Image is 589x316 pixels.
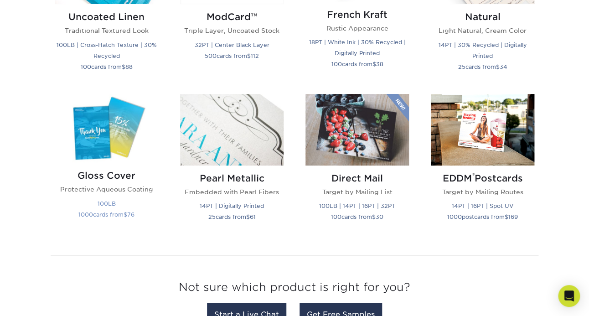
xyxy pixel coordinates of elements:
span: 88 [125,63,133,70]
h2: Natural [431,11,534,22]
span: 25 [208,213,216,220]
small: 100LB [98,200,116,207]
img: Direct Mail Postcards [305,94,409,166]
small: 18PT | White Ink | 30% Recycled | Digitally Printed [309,39,406,57]
span: 61 [250,213,256,220]
small: 14PT | Digitally Printed [200,202,264,209]
span: 100 [331,213,341,220]
span: 25 [458,63,465,70]
small: 14PT | 16PT | Spot UV [452,202,513,209]
span: 34 [500,63,507,70]
span: $ [124,211,127,218]
span: 100 [81,63,91,70]
p: Embedded with Pearl Fibers [180,187,284,197]
p: Triple Layer, Uncoated Stock [180,26,284,35]
p: Light Natural, Cream Color [431,26,534,35]
a: Direct Mail Postcards Direct Mail Target by Mailing List 100LB | 14PT | 16PT | 32PT 100cards from$30 [305,94,409,237]
span: 100 [331,61,342,67]
span: $ [246,213,250,220]
p: Traditional Textured Look [55,26,158,35]
h2: EDDM Postcards [431,173,534,184]
span: $ [372,213,376,220]
small: cards from [81,63,133,70]
small: cards from [331,61,383,67]
div: Open Intercom Messenger [558,285,580,307]
small: cards from [205,52,259,59]
img: Pearl Metallic Postcards [180,94,284,166]
small: cards from [331,213,383,220]
h2: ModCard™ [180,11,284,22]
span: 169 [508,213,518,220]
span: 76 [127,211,134,218]
span: $ [505,213,508,220]
p: Rustic Appearance [305,24,409,33]
h2: Uncoated Linen [55,11,158,22]
h2: Direct Mail [305,173,409,184]
span: 1000 [78,211,93,218]
span: $ [122,63,125,70]
h2: Gloss Cover [55,170,158,181]
small: 14PT | 30% Recycled | Digitally Printed [439,41,527,59]
span: 500 [205,52,217,59]
span: 112 [251,52,259,59]
small: 100LB | 14PT | 16PT | 32PT [319,202,395,209]
img: Velvet w/ Raised Foil Postcards [431,94,534,166]
span: $ [372,61,376,67]
h2: French Kraft [305,9,409,20]
a: Pearl Metallic Postcards Pearl Metallic Embedded with Pearl Fibers 14PT | Digitally Printed 25car... [180,94,284,237]
small: 100LB | Cross-Hatch Texture | 30% Recycled [57,41,157,59]
small: cards from [458,63,507,70]
a: Velvet w/ Raised Foil Postcards EDDM®Postcards Target by Mailing Routes 14PT | 16PT | Spot UV 100... [431,94,534,237]
span: $ [496,63,500,70]
span: 30 [376,213,383,220]
small: postcards from [447,213,518,220]
sup: ® [472,171,475,180]
small: cards from [78,211,134,218]
p: Protective Aqueous Coating [55,185,158,194]
img: Gloss Cover Postcards [55,94,158,163]
img: New Product [386,94,409,121]
a: Gloss Cover Postcards Gloss Cover Protective Aqueous Coating 100LB 1000cards from$76 [55,94,158,237]
h2: Pearl Metallic [180,173,284,184]
small: cards from [208,213,256,220]
span: $ [247,52,251,59]
h3: Not sure which product is right for you? [51,274,538,305]
small: 32PT | Center Black Layer [195,41,269,48]
span: 38 [376,61,383,67]
p: Target by Mailing List [305,187,409,197]
span: 1000 [447,213,462,220]
p: Target by Mailing Routes [431,187,534,197]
